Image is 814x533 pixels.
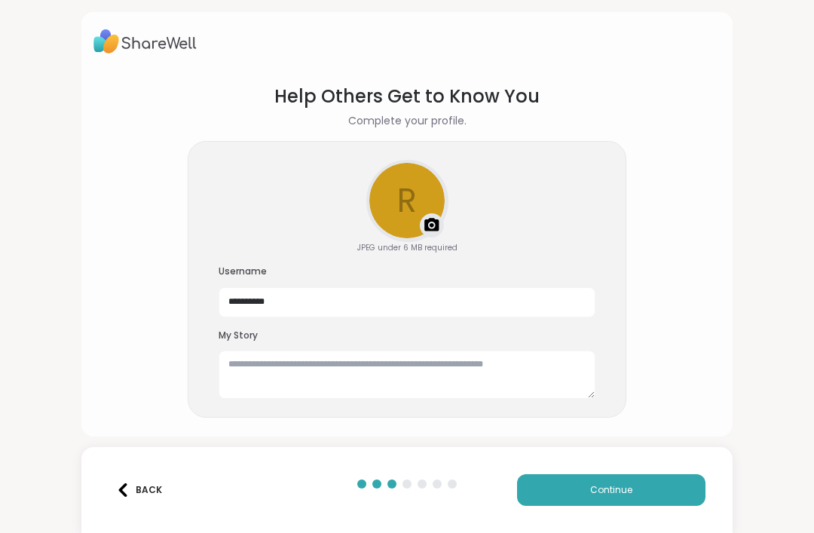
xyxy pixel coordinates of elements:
h1: Help Others Get to Know You [274,83,540,110]
h2: Complete your profile. [348,113,467,129]
img: ShareWell Logo [93,24,197,59]
h3: My Story [219,329,595,342]
button: Back [109,474,169,506]
div: Back [116,483,162,497]
span: Continue [590,483,632,497]
div: JPEG under 6 MB required [357,242,457,253]
h3: Username [219,265,595,278]
button: Continue [517,474,705,506]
